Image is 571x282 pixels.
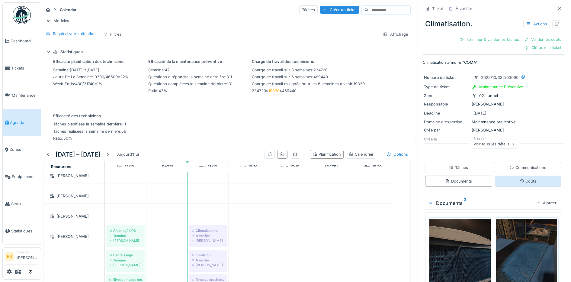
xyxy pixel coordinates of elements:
a: 19 octobre 2025 [362,163,383,171]
span: Ratio [53,136,62,141]
div: [PERSON_NAME] [109,238,142,243]
a: Équipements [3,163,41,190]
span: Tickets [11,65,38,71]
div: Communications [509,165,546,170]
span: Charge de travail sur 3 semaines [252,68,312,72]
strong: Calendar [57,7,79,13]
div: Rinçage crochets. [192,277,224,282]
span: Équipements [12,174,38,180]
div: Maintenance preventive [424,119,563,125]
span: semaine [148,68,164,72]
div: Aménagé UP2 [109,228,142,233]
a: Stock [3,190,41,218]
div: Terminé [109,258,142,263]
div: Voir tous les détails [471,140,518,148]
div: : 56 [53,128,127,134]
div: Terminer & valider les tâches [457,35,521,44]
div: : 234720 [252,67,365,73]
div: Dégraissage [109,253,142,258]
div: Domaine d'expertise [424,119,469,125]
div: [DATE] [473,110,486,116]
div: [PERSON_NAME] [47,192,100,200]
div: Deadline [424,110,469,116]
div: [PERSON_NAME] [424,127,563,133]
div: 02. tunnel [479,93,498,99]
div: Numéro de ticket [424,75,469,80]
span: Questions complétées la semaine dernière [148,82,226,86]
div: 2025/10/332/03090 [481,75,518,80]
a: Maintenance [3,82,41,109]
div: Zone [424,93,469,99]
span: Statistiques [11,228,38,234]
div: Actions [523,20,550,28]
a: 18 octobre 2025 [323,163,339,171]
div: Tâches [299,5,318,14]
p: Climatisation armoire "COMA". [423,60,564,65]
span: Ratio [148,89,157,93]
div: [PERSON_NAME] [47,212,100,220]
div: Créé par [424,127,469,133]
div: À vérifier [456,6,472,11]
div: [PERSON_NAME] [424,101,563,107]
span: Maintenance [12,92,38,98]
div: Clôturer le ticket [522,44,564,52]
div: Documents [428,199,533,207]
span: Questions à répondre la semaine dernière [148,75,225,79]
div: Ticket [432,6,443,11]
div: À vérifier [192,258,224,263]
a: Zones [3,136,41,163]
div: Charge de travail des techniciens [252,59,365,64]
a: Tickets [3,55,41,82]
a: Dashboard [3,28,41,55]
img: Badge_color-CXgf-gQk.svg [13,6,31,24]
a: 13 octobre 2025 [115,163,136,171]
div: [PERSON_NAME] [192,238,224,243]
span: week-ends [53,82,74,86]
span: semaine [53,68,69,72]
a: RG Manager[PERSON_NAME] [5,250,38,264]
span: Charge de travail sur 6 semaines [252,75,312,79]
a: Agenda [3,109,41,136]
div: Aujourd'hui [115,150,141,158]
li: [PERSON_NAME] [17,250,38,263]
span: Resources [51,164,71,169]
div: Efficacité des techniciens [53,113,127,119]
a: 17 octobre 2025 [280,163,301,171]
div: Options [383,150,411,159]
div: Maintenance Préventive [479,84,523,90]
a: Statistiques [3,217,41,245]
a: 15 octobre 2025 [197,163,219,171]
div: Niveau rinçage crochets. [109,277,142,282]
div: Valider les coûts [521,35,564,44]
sup: 3 [464,199,466,207]
div: Terminé [109,233,142,238]
div: Filtres [100,30,124,39]
div: : 131 [148,81,233,87]
span: Zones [10,147,38,152]
summary: Statistiques [43,47,411,58]
div: : 10300 / 46500 = 22 % [53,74,129,80]
div: : [DATE] → [DATE] [53,67,129,73]
div: Climatisation. [423,16,564,32]
div: : 311 [148,74,233,80]
div: Statistiques [60,49,83,55]
div: Climatisation. [192,228,224,233]
li: RG [5,252,14,261]
div: [PERSON_NAME] [109,263,142,267]
span: 19330 [268,89,280,93]
span: Tâches réalisées la semaine dernière [53,129,120,134]
h5: [DATE] – [DATE] [56,151,100,158]
span: Agenda [10,120,38,125]
div: : 430 / 31740 = 1 % [53,81,129,87]
div: Requiert votre attention [53,31,96,37]
div: Planification [313,151,341,157]
div: : 19330 [252,81,365,87]
div: Documents [445,178,472,184]
span: Charge de travail assignée pour les 6 semaines à venir [252,82,352,86]
div: Responsable [424,101,469,107]
div: Coûts [519,178,536,184]
div: Créer un ticket [320,6,359,14]
a: 16 octobre 2025 [239,163,259,171]
div: Modèles [43,16,72,25]
div: Manager [17,250,38,254]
